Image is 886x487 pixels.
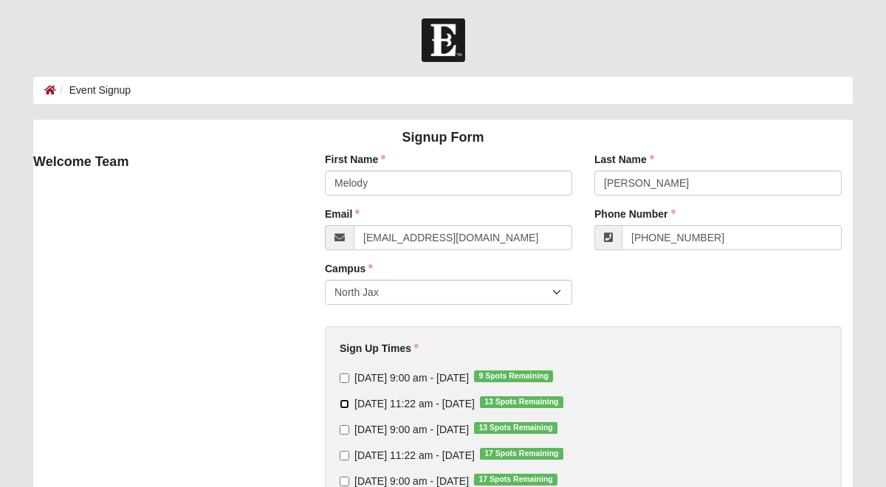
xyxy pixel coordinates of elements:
span: [DATE] 9:00 am - [DATE] [354,475,469,487]
span: 17 Spots Remaining [480,448,563,460]
input: [DATE] 9:00 am - [DATE]13 Spots Remaining [340,425,349,435]
span: [DATE] 9:00 am - [DATE] [354,424,469,435]
label: Sign Up Times [340,341,419,356]
span: 13 Spots Remaining [474,422,557,434]
span: 17 Spots Remaining [474,474,557,486]
label: Campus [325,261,373,276]
li: Event Signup [56,83,131,98]
input: [DATE] 11:22 am - [DATE]17 Spots Remaining [340,451,349,460]
input: [DATE] 11:22 am - [DATE]13 Spots Remaining [340,399,349,409]
label: Phone Number [594,207,676,221]
label: Last Name [594,152,654,167]
input: [DATE] 9:00 am - [DATE]9 Spots Remaining [340,373,349,383]
label: First Name [325,152,385,167]
span: [DATE] 11:22 am - [DATE] [354,398,475,410]
input: [DATE] 9:00 am - [DATE]17 Spots Remaining [340,477,349,486]
span: [DATE] 9:00 am - [DATE] [354,372,469,384]
h4: Signup Form [33,130,853,146]
img: Church of Eleven22 Logo [422,18,465,62]
span: 13 Spots Remaining [480,396,563,408]
span: 9 Spots Remaining [474,370,553,382]
label: Email [325,207,360,221]
span: [DATE] 11:22 am - [DATE] [354,449,475,461]
strong: Welcome Team [33,154,128,169]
